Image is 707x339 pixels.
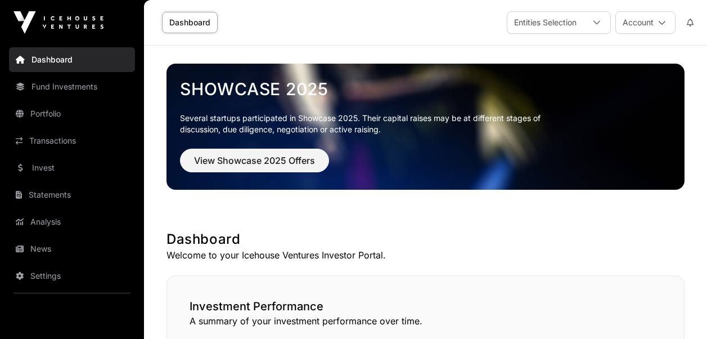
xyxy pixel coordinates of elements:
h1: Dashboard [166,230,685,248]
p: Several startups participated in Showcase 2025. Their capital raises may be at different stages o... [180,113,558,135]
iframe: Chat Widget [651,285,707,339]
a: Analysis [9,209,135,234]
a: Invest [9,155,135,180]
button: View Showcase 2025 Offers [180,149,329,172]
p: A summary of your investment performance over time. [190,314,661,328]
h2: Investment Performance [190,298,661,314]
a: Transactions [9,128,135,153]
div: Entities Selection [507,12,583,33]
img: Icehouse Ventures Logo [13,11,103,34]
a: Fund Investments [9,74,135,99]
p: Welcome to your Icehouse Ventures Investor Portal. [166,248,685,262]
img: Showcase 2025 [166,64,685,190]
a: Settings [9,264,135,288]
a: Dashboard [162,12,218,33]
a: View Showcase 2025 Offers [180,160,329,171]
a: Statements [9,182,135,207]
a: Dashboard [9,47,135,72]
span: View Showcase 2025 Offers [194,154,315,167]
a: Showcase 2025 [180,79,671,99]
button: Account [615,11,676,34]
a: News [9,237,135,261]
a: Portfolio [9,101,135,126]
